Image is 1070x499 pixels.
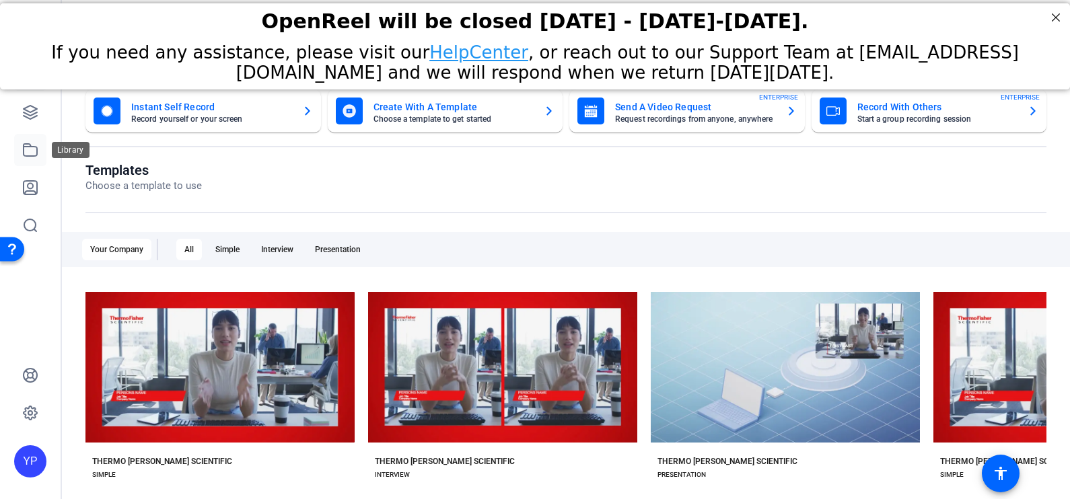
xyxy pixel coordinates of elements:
[373,99,534,115] mat-card-title: Create With A Template
[92,469,116,480] div: SIMPLE
[85,178,202,194] p: Choose a template to use
[85,162,202,178] h1: Templates
[14,445,46,477] div: YP
[131,115,291,123] mat-card-subtitle: Record yourself or your screen
[759,92,798,102] span: ENTERPRISE
[328,89,563,132] button: Create With A TemplateChoose a template to get started
[131,99,291,115] mat-card-title: Instant Self Record
[657,456,797,467] div: THERMO [PERSON_NAME] SCIENTIFIC
[375,469,410,480] div: INTERVIEW
[52,142,90,158] div: Library
[993,465,1009,482] mat-icon: accessibility
[176,239,202,260] div: All
[207,239,248,260] div: Simple
[857,115,1018,123] mat-card-subtitle: Start a group recording session
[85,89,321,132] button: Instant Self RecordRecord yourself or your screen
[657,469,706,480] div: PRESENTATION
[51,39,1019,79] span: If you need any assistance, please visit our , or reach out to our Support Team at [EMAIL_ADDRESS...
[82,239,151,260] div: Your Company
[307,239,369,260] div: Presentation
[812,89,1047,132] button: Record With OthersStart a group recording sessionENTERPRISE
[375,456,515,467] div: THERMO [PERSON_NAME] SCIENTIFIC
[373,115,534,123] mat-card-subtitle: Choose a template to get started
[429,39,528,59] a: HelpCenter
[92,456,232,467] div: THERMO [PERSON_NAME] SCIENTIFIC
[857,99,1018,115] mat-card-title: Record With Others
[615,99,775,115] mat-card-title: Send A Video Request
[1001,92,1040,102] span: ENTERPRISE
[569,89,805,132] button: Send A Video RequestRequest recordings from anyone, anywhereENTERPRISE
[253,239,301,260] div: Interview
[615,115,775,123] mat-card-subtitle: Request recordings from anyone, anywhere
[17,6,1053,30] div: OpenReel will be closed [DATE] - [DATE]-[DATE].
[940,469,964,480] div: SIMPLE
